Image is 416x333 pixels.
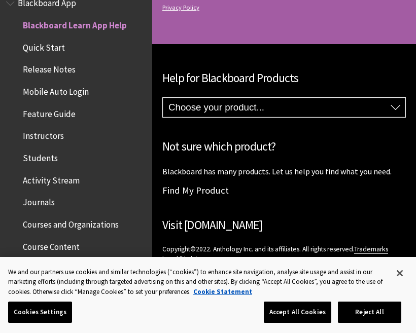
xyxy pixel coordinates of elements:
[162,4,403,11] a: Privacy Policy
[23,105,76,119] span: Feature Guide
[23,61,76,75] span: Release Notes
[162,244,406,283] p: Copyright©2022. Anthology Inc. and its affiliates. All rights reserved.
[389,262,411,284] button: Close
[162,166,406,177] p: Blackboard has many products. Let us help you find what you need.
[23,172,80,186] span: Activity Stream
[23,194,55,208] span: Journals
[23,17,127,30] span: Blackboard Learn App Help
[162,69,406,87] h2: Help for Blackboard Products
[23,150,58,163] span: Students
[264,302,331,323] button: Accept All Cookies
[8,302,72,323] button: Cookies Settings
[23,216,119,230] span: Courses and Organizations
[162,217,262,232] a: Visit [DOMAIN_NAME]
[23,238,80,252] span: Course Content
[23,83,89,97] span: Mobile Auto Login
[162,138,406,156] h2: Not sure which product?
[193,287,252,296] a: More information about your privacy, opens in a new tab
[354,245,388,254] a: Trademarks
[8,267,387,297] div: We and our partners use cookies and similar technologies (“cookies”) to enhance site navigation, ...
[338,302,401,323] button: Reject All
[162,254,212,264] a: Legal Disclaimers
[23,39,65,53] span: Quick Start
[23,128,64,141] span: Instructors
[162,184,229,196] a: Find My Product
